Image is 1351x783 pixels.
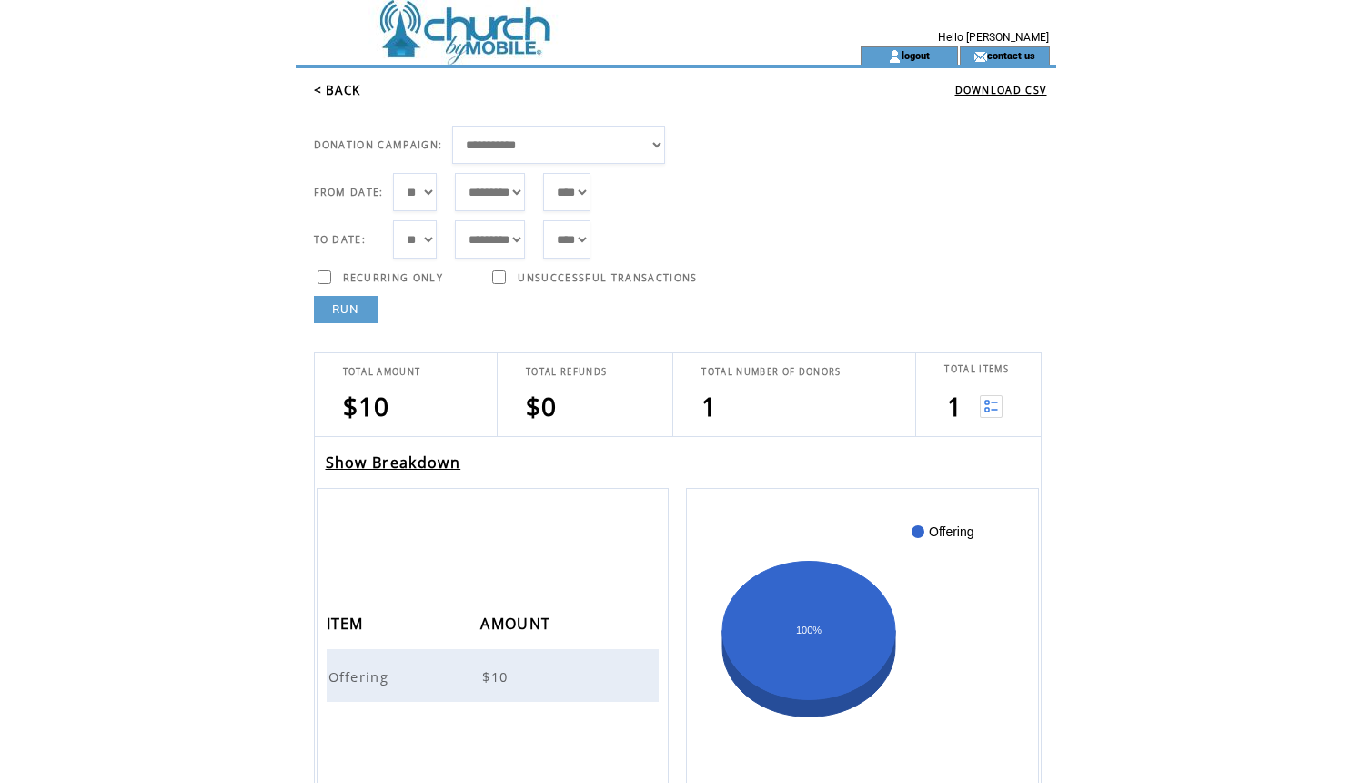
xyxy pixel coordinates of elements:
[947,389,963,423] span: 1
[343,271,444,284] span: RECURRING ONLY
[326,453,461,473] a: Show Breakdown
[480,609,555,643] span: AMOUNT
[518,271,697,284] span: UNSUCCESSFUL TRANSACTIONS
[902,49,930,61] a: logout
[526,389,558,423] span: $0
[955,84,1047,97] a: DOWNLOAD CSV
[314,233,367,246] span: TO DATE:
[328,667,394,686] span: Offering
[314,82,361,98] a: < BACK
[944,363,1009,375] span: TOTAL ITEMS
[888,49,902,64] img: account_icon.gif
[980,395,1003,418] img: View list
[938,31,1049,44] span: Hello [PERSON_NAME]
[796,625,822,636] text: 100%
[482,667,512,686] span: $10
[987,49,1035,61] a: contact us
[526,366,607,378] span: TOTAL REFUNDS
[701,366,841,378] span: TOTAL NUMBER OF DONORS
[343,389,390,423] span: $10
[327,609,368,643] span: ITEM
[973,49,987,64] img: contact_us_icon.gif
[314,138,443,151] span: DONATION CAMPAIGN:
[343,366,421,378] span: TOTAL AMOUNT
[929,524,974,539] text: Offering
[314,296,378,323] a: RUN
[314,186,384,198] span: FROM DATE:
[328,666,394,683] a: Offering
[327,617,368,628] a: ITEM
[480,617,555,628] a: AMOUNT
[701,389,717,423] span: 1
